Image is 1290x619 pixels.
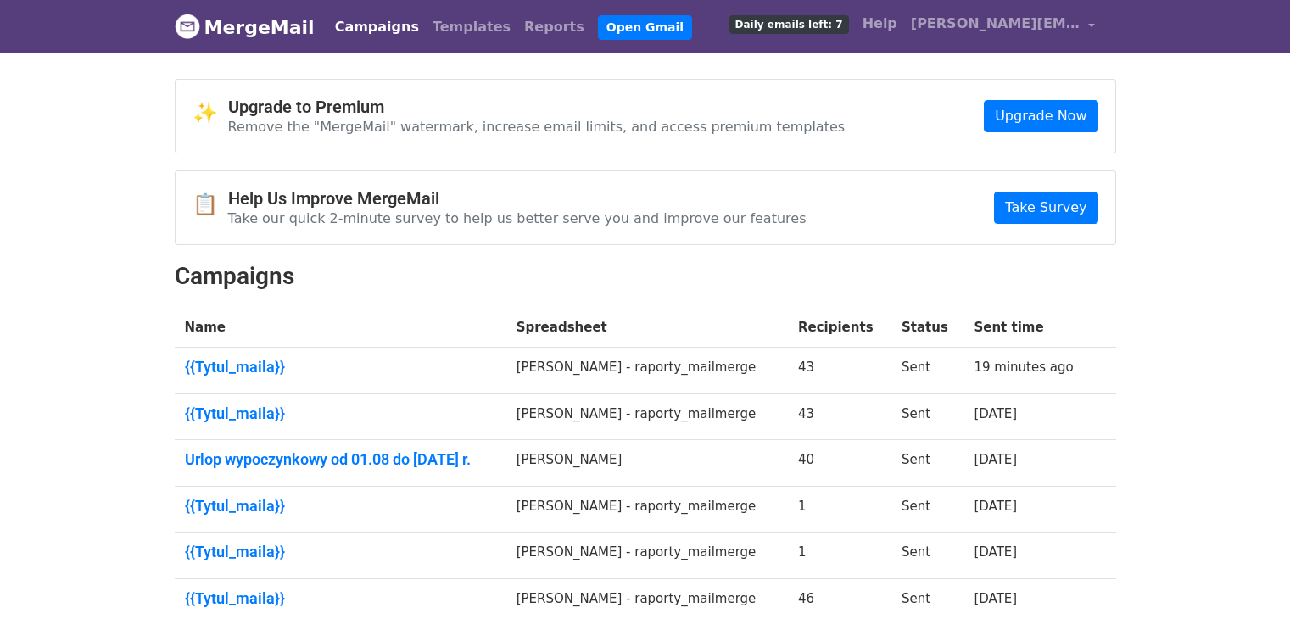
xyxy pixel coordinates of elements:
[185,543,496,561] a: {{Tytul_maila}}
[911,14,1081,34] span: [PERSON_NAME][EMAIL_ADDRESS][DOMAIN_NAME]
[185,358,496,376] a: {{Tytul_maila}}
[974,360,1073,375] a: 19 minutes ago
[891,440,963,487] td: Sent
[506,533,788,579] td: [PERSON_NAME] - raporty_mailmerge
[974,591,1017,606] a: [DATE]
[328,10,426,44] a: Campaigns
[185,497,496,516] a: {{Tytul_maila}}
[891,486,963,533] td: Sent
[506,348,788,394] td: [PERSON_NAME] - raporty_mailmerge
[228,188,807,209] h4: Help Us Improve MergeMail
[185,450,496,469] a: Urlop wypoczynkowy od 01.08 do [DATE] r.
[788,486,891,533] td: 1
[729,15,849,34] span: Daily emails left: 7
[891,308,963,348] th: Status
[891,533,963,579] td: Sent
[974,406,1017,421] a: [DATE]
[228,97,846,117] h4: Upgrade to Premium
[984,100,1097,132] a: Upgrade Now
[974,452,1017,467] a: [DATE]
[506,440,788,487] td: [PERSON_NAME]
[193,101,228,125] span: ✨
[598,15,692,40] a: Open Gmail
[228,118,846,136] p: Remove the "MergeMail" watermark, increase email limits, and access premium templates
[426,10,517,44] a: Templates
[788,440,891,487] td: 40
[506,308,788,348] th: Spreadsheet
[175,9,315,45] a: MergeMail
[994,192,1097,224] a: Take Survey
[517,10,591,44] a: Reports
[788,308,891,348] th: Recipients
[228,209,807,227] p: Take our quick 2-minute survey to help us better serve you and improve our features
[856,7,904,41] a: Help
[904,7,1103,47] a: [PERSON_NAME][EMAIL_ADDRESS][DOMAIN_NAME]
[788,533,891,579] td: 1
[963,308,1093,348] th: Sent time
[175,14,200,39] img: MergeMail logo
[506,393,788,440] td: [PERSON_NAME] - raporty_mailmerge
[788,393,891,440] td: 43
[974,544,1017,560] a: [DATE]
[974,499,1017,514] a: [DATE]
[506,486,788,533] td: [PERSON_NAME] - raporty_mailmerge
[788,348,891,394] td: 43
[175,262,1116,291] h2: Campaigns
[891,393,963,440] td: Sent
[185,589,496,608] a: {{Tytul_maila}}
[185,404,496,423] a: {{Tytul_maila}}
[891,348,963,394] td: Sent
[723,7,856,41] a: Daily emails left: 7
[175,308,506,348] th: Name
[193,192,228,217] span: 📋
